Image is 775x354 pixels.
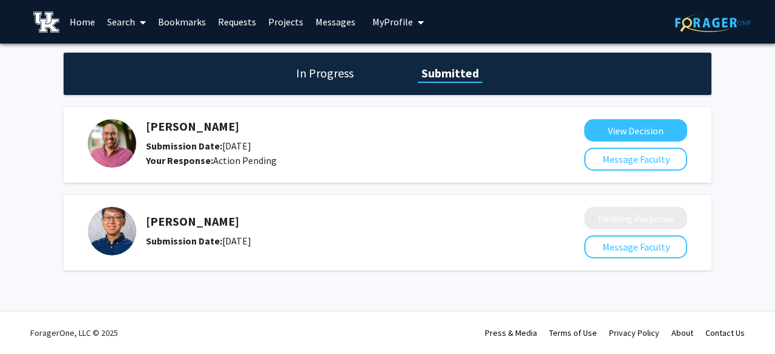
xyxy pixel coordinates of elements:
h1: In Progress [292,65,357,82]
img: University of Kentucky Logo [33,11,59,33]
a: Bookmarks [152,1,212,43]
div: Action Pending [146,153,520,168]
a: Message Faculty [584,241,687,253]
a: Home [64,1,101,43]
iframe: Chat [9,300,51,345]
span: My Profile [372,16,413,28]
div: ForagerOne, LLC © 2025 [30,312,118,354]
a: Press & Media [485,327,537,338]
a: About [671,327,693,338]
button: Pending Response [584,207,687,229]
a: Contact Us [705,327,745,338]
a: Message Faculty [584,153,687,165]
img: ForagerOne Logo [675,13,751,32]
img: Profile Picture [88,207,136,255]
h5: [PERSON_NAME] [146,214,520,229]
a: Messages [309,1,361,43]
button: View Decision [584,119,687,142]
a: Terms of Use [549,327,597,338]
div: [DATE] [146,234,520,248]
a: Privacy Policy [609,327,659,338]
b: Your Response: [146,154,213,166]
img: Profile Picture [88,119,136,168]
div: [DATE] [146,139,520,153]
a: Search [101,1,152,43]
b: Submission Date: [146,235,222,247]
b: Submission Date: [146,140,222,152]
h5: [PERSON_NAME] [146,119,520,134]
button: Message Faculty [584,235,687,258]
h1: Submitted [418,65,483,82]
a: Projects [262,1,309,43]
button: Message Faculty [584,148,687,171]
a: Requests [212,1,262,43]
